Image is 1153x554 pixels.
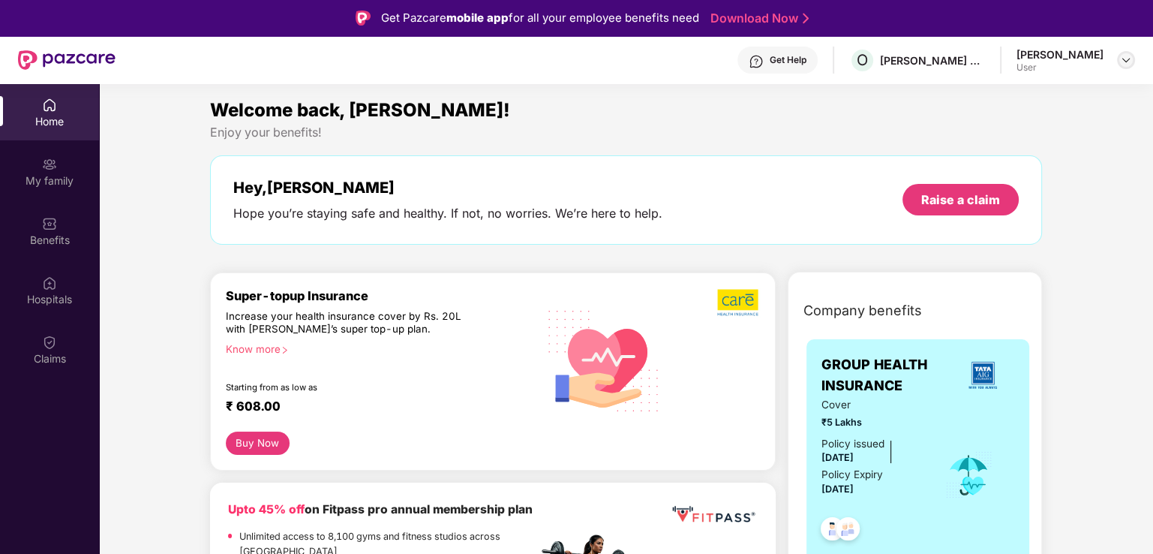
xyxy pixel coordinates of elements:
div: Hey, [PERSON_NAME] [233,179,662,197]
img: insurerLogo [962,355,1003,396]
div: Increase your health insurance cover by Rs. 20L with [PERSON_NAME]’s super top-up plan. [226,310,473,337]
div: Know more [226,343,528,354]
div: [PERSON_NAME] GLOBAL INVESTMENT PLATFORM PRIVATE LIMITED [880,53,985,68]
div: Get Help [770,54,806,66]
div: Super-topup Insurance [226,288,537,303]
div: Get Pazcare for all your employee benefits need [381,9,699,27]
img: New Pazcare Logo [18,50,116,70]
img: svg+xml;base64,PHN2ZyBpZD0iQ2xhaW0iIHhtbG5zPSJodHRwOi8vd3d3LnczLm9yZy8yMDAwL3N2ZyIgd2lkdGg9IjIwIi... [42,335,57,350]
span: [DATE] [821,483,854,495]
a: Download Now [710,11,804,26]
img: icon [944,450,993,500]
span: O [857,51,868,69]
img: Logo [356,11,371,26]
button: Buy Now [226,432,290,455]
img: fppp.png [669,501,758,528]
div: Enjoy your benefits! [210,125,1042,140]
div: Policy issued [821,436,884,452]
strong: mobile app [446,11,509,25]
img: b5dec4f62d2307b9de63beb79f102df3.png [717,288,760,317]
span: Company benefits [803,300,922,321]
div: User [1016,62,1103,74]
img: svg+xml;base64,PHN2ZyB3aWR0aD0iMjAiIGhlaWdodD0iMjAiIHZpZXdCb3g9IjAgMCAyMCAyMCIgZmlsbD0ibm9uZSIgeG... [42,157,57,172]
img: Stroke [803,11,809,26]
img: svg+xml;base64,PHN2ZyBpZD0iSGVscC0zMngzMiIgeG1sbnM9Imh0dHA6Ly93d3cudzMub3JnLzIwMDAvc3ZnIiB3aWR0aD... [749,54,764,69]
b: Upto 45% off [228,502,305,516]
div: Raise a claim [921,191,1000,208]
span: [DATE] [821,452,854,463]
span: Welcome back, [PERSON_NAME]! [210,99,510,121]
span: Cover [821,397,924,413]
img: svg+xml;base64,PHN2ZyBpZD0iQmVuZWZpdHMiIHhtbG5zPSJodHRwOi8vd3d3LnczLm9yZy8yMDAwL3N2ZyIgd2lkdGg9Ij... [42,216,57,231]
div: Starting from as low as [226,382,473,393]
img: svg+xml;base64,PHN2ZyBpZD0iSG9zcGl0YWxzIiB4bWxucz0iaHR0cDovL3d3dy53My5vcmcvMjAwMC9zdmciIHdpZHRoPS... [42,275,57,291]
b: on Fitpass pro annual membership plan [228,502,533,516]
div: Policy Expiry [821,467,883,483]
span: right [281,346,289,354]
div: [PERSON_NAME] [1016,47,1103,62]
span: GROUP HEALTH INSURANCE [821,354,951,397]
img: svg+xml;base64,PHN2ZyB4bWxucz0iaHR0cDovL3d3dy53My5vcmcvMjAwMC9zdmciIHdpZHRoPSI0OC45NDMiIGhlaWdodD... [814,513,851,549]
div: Hope you’re staying safe and healthy. If not, no worries. We’re here to help. [233,206,662,221]
img: svg+xml;base64,PHN2ZyBpZD0iSG9tZSIgeG1sbnM9Imh0dHA6Ly93d3cudzMub3JnLzIwMDAvc3ZnIiB3aWR0aD0iMjAiIG... [42,98,57,113]
img: svg+xml;base64,PHN2ZyBpZD0iRHJvcGRvd24tMzJ4MzIiIHhtbG5zPSJodHRwOi8vd3d3LnczLm9yZy8yMDAwL3N2ZyIgd2... [1120,54,1132,66]
img: svg+xml;base64,PHN2ZyB4bWxucz0iaHR0cDovL3d3dy53My5vcmcvMjAwMC9zdmciIHdpZHRoPSI0OC45NDMiIGhlaWdodD... [830,513,866,549]
img: svg+xml;base64,PHN2ZyB4bWxucz0iaHR0cDovL3d3dy53My5vcmcvMjAwMC9zdmciIHhtbG5zOnhsaW5rPSJodHRwOi8vd3... [537,292,671,428]
div: ₹ 608.00 [226,399,522,417]
span: ₹5 Lakhs [821,415,924,430]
